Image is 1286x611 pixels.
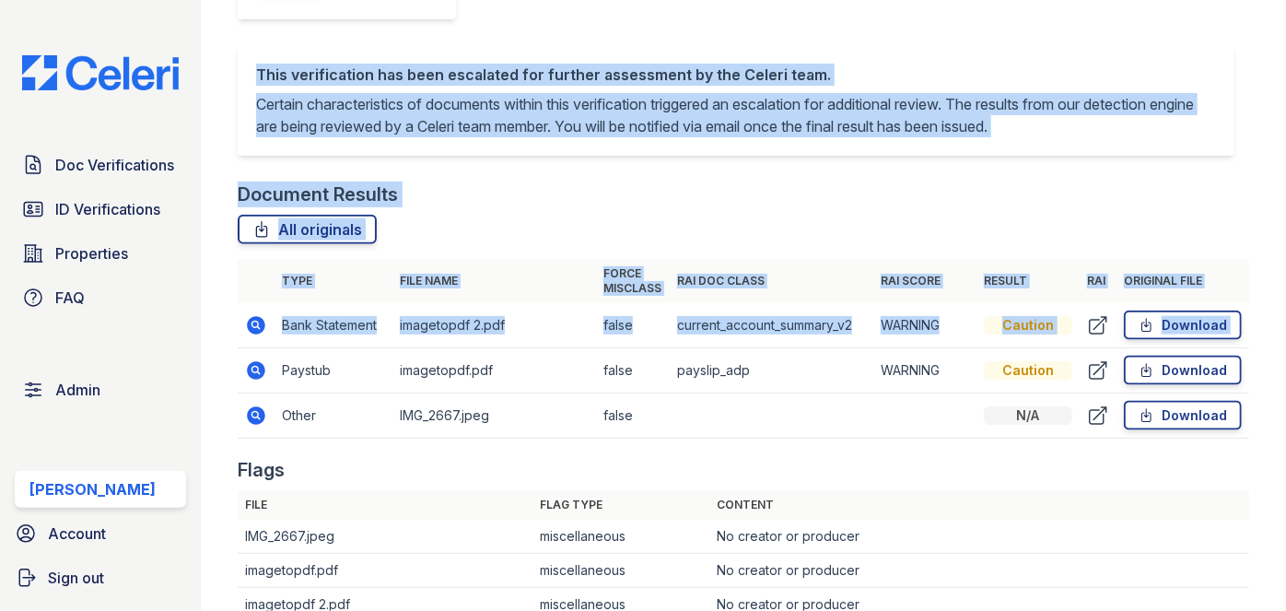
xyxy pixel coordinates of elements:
div: N/A [984,406,1072,425]
a: Sign out [7,559,193,596]
a: Admin [15,371,186,408]
div: [PERSON_NAME] [29,478,156,500]
img: CE_Logo_Blue-a8612792a0a2168367f1c8372b55b34899dd931a85d93a1a3d3e32e68fde9ad4.png [7,55,193,90]
a: All originals [238,215,377,244]
th: File [238,490,532,520]
td: current_account_summary_v2 [670,303,873,348]
div: Document Results [238,182,398,207]
td: No creator or producer [709,520,1249,554]
td: Paystub [275,348,392,394]
td: false [596,394,670,439]
a: Properties [15,235,186,272]
a: FAQ [15,279,186,316]
a: Download [1124,356,1242,385]
td: miscellaneous [532,554,709,588]
th: Type [275,259,392,303]
th: RAI [1080,259,1116,303]
span: FAQ [55,287,85,309]
div: This verification has been escalated for further assessment by the Celeri team. [256,64,1216,86]
div: Caution [984,316,1072,335]
td: IMG_2667.jpeg [392,394,596,439]
th: RAI Score [873,259,976,303]
th: Original file [1116,259,1249,303]
a: imagetopdf.pdf [245,562,338,578]
td: false [596,303,670,348]
td: miscellaneous [532,520,709,554]
th: Content [709,490,1249,520]
th: RAI Doc Class [670,259,873,303]
a: Download [1124,401,1242,430]
div: Caution [984,361,1072,380]
span: Sign out [48,567,104,589]
td: Bank Statement [275,303,392,348]
span: ID Verifications [55,198,160,220]
span: Doc Verifications [55,154,174,176]
p: Certain characteristics of documents within this verification triggered an escalation for additio... [256,93,1216,137]
td: WARNING [873,348,976,394]
a: ID Verifications [15,191,186,228]
th: File name [392,259,596,303]
span: Properties [55,242,128,264]
td: false [596,348,670,394]
th: Force misclass [596,259,670,303]
td: payslip_adp [670,348,873,394]
a: IMG_2667.jpeg [245,528,334,544]
td: WARNING [873,303,976,348]
th: Flag type [532,490,709,520]
td: No creator or producer [709,554,1249,588]
span: Admin [55,379,100,401]
td: imagetopdf.pdf [392,348,596,394]
span: Account [48,523,106,545]
td: imagetopdf 2.pdf [392,303,596,348]
a: Account [7,515,193,552]
div: Flags [238,457,285,483]
td: Other [275,394,392,439]
a: Download [1124,311,1242,340]
a: Doc Verifications [15,147,186,183]
th: Result [976,259,1080,303]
